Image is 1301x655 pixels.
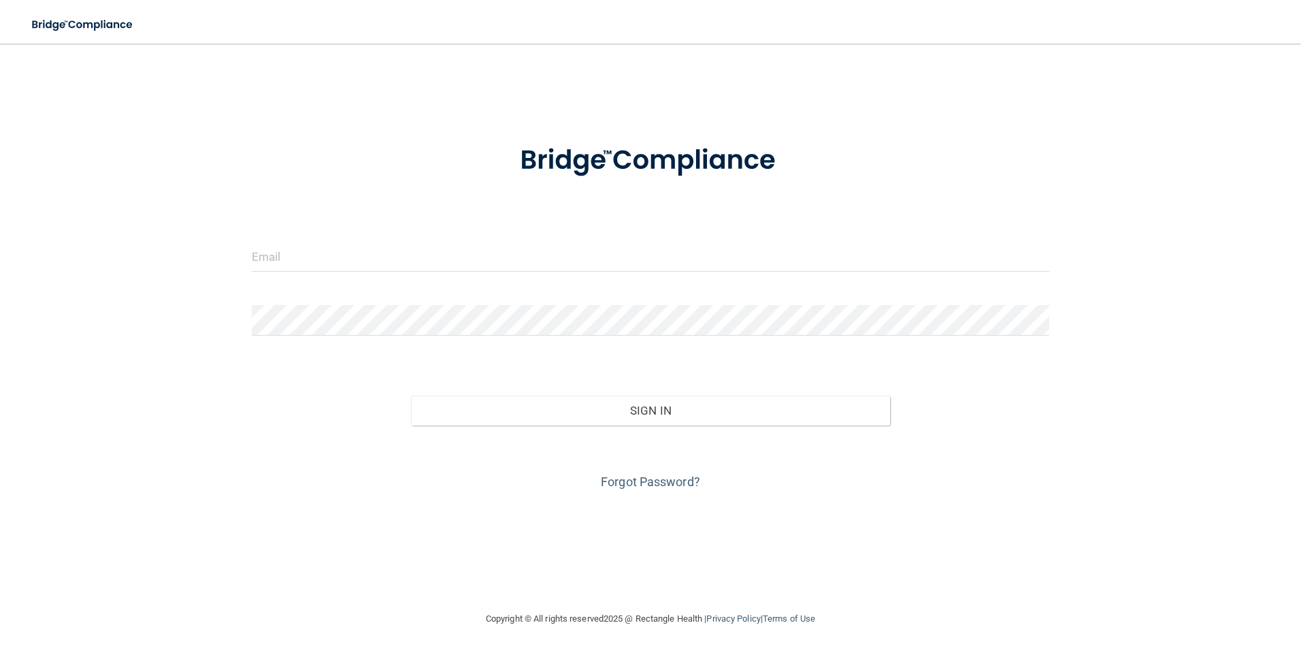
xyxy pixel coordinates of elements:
img: bridge_compliance_login_screen.278c3ca4.svg [492,125,809,196]
a: Forgot Password? [601,475,700,489]
input: Email [252,241,1050,272]
a: Privacy Policy [706,613,760,624]
button: Sign In [411,396,890,426]
a: Terms of Use [763,613,815,624]
img: bridge_compliance_login_screen.278c3ca4.svg [20,11,146,39]
div: Copyright © All rights reserved 2025 @ Rectangle Health | | [402,597,899,641]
